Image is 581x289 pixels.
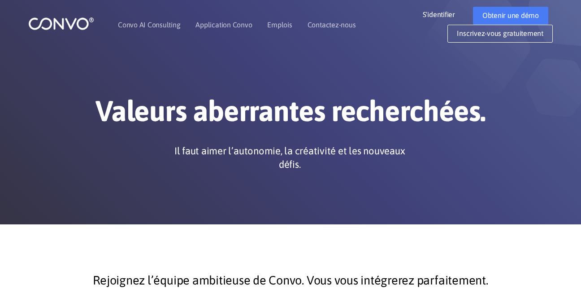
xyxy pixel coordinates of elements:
img: logo_1.png [28,17,94,31]
a: Emplois [267,21,292,28]
p: Il faut aimer l’autonomie, la créativité et les nouveaux défis. [169,144,411,171]
a: S'identifier [423,7,468,21]
a: Application Convo [195,21,252,28]
a: Obtenir une démo [473,7,548,25]
a: Convo AI Consulting [118,21,180,28]
h1: Valeurs aberrantes recherchées. [42,94,539,135]
a: Inscrivez-vous gratuitement [447,25,553,43]
a: Contactez-nous [308,21,356,28]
